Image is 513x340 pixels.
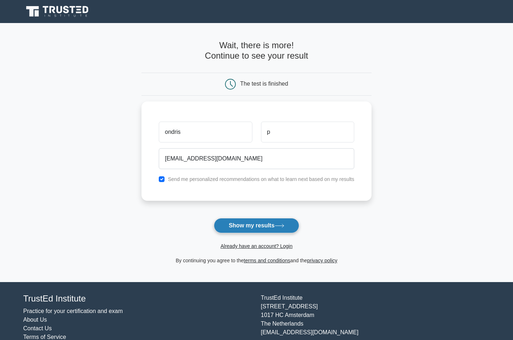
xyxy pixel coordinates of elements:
h4: Wait, there is more! Continue to see your result [141,40,372,61]
input: First name [159,122,252,142]
label: Send me personalized recommendations on what to learn next based on my results [168,176,354,182]
button: Show my results [214,218,299,233]
h4: TrustEd Institute [23,294,252,304]
input: Email [159,148,354,169]
div: By continuing you agree to the and the [137,256,376,265]
a: Terms of Service [23,334,66,340]
a: privacy policy [307,258,337,263]
a: Already have an account? Login [220,243,292,249]
div: The test is finished [240,81,288,87]
input: Last name [261,122,354,142]
a: terms and conditions [244,258,290,263]
a: About Us [23,317,47,323]
a: Practice for your certification and exam [23,308,123,314]
a: Contact Us [23,325,52,331]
